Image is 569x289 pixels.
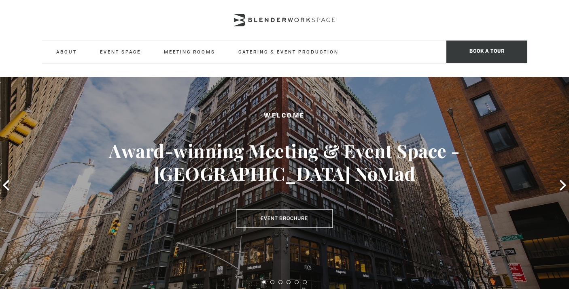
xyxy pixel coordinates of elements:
[93,41,147,63] a: Event Space
[157,41,222,63] a: Meeting Rooms
[28,139,540,185] h3: Award-winning Meeting & Event Space - [GEOGRAPHIC_DATA] NoMad
[50,41,83,63] a: About
[28,111,540,121] h2: Welcome
[236,210,333,228] a: Event Brochure
[232,41,345,63] a: Catering & Event Production
[446,41,527,63] span: Book a tour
